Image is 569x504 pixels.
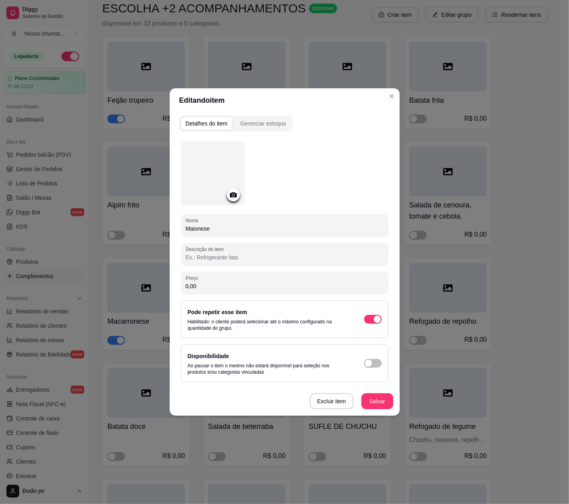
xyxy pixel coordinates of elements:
input: Descrição do item [186,253,384,261]
button: Excluir item [310,393,353,409]
div: complement-group [179,116,293,131]
p: Ao pausar o item o mesmo não estará disponível para seleção nos produtos e/ou categorias vinculadas [188,363,348,375]
p: Habilitado: o cliente poderá selecionar até o máximo configurado na quantidade do grupo. [188,319,348,331]
label: Disponibilidade [188,353,229,359]
div: complement-group [179,116,390,131]
header: Editando item [170,88,400,112]
input: Nome [186,225,384,233]
label: Descrição do item [186,246,226,253]
div: Gerenciar estoque [240,120,286,127]
button: Salvar [361,393,393,409]
label: Nome [186,217,201,224]
button: Close [385,90,398,103]
label: Pode repetir esse item [188,309,247,315]
label: Preço [186,275,201,281]
div: Detalhes do item [186,120,228,127]
input: Preço [186,282,384,290]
